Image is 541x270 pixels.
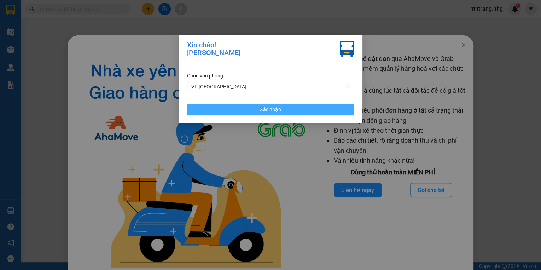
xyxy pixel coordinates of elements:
div: Chọn văn phòng [187,72,354,80]
div: Xin chào! [PERSON_NAME] [187,41,240,57]
span: Xác nhận [260,105,281,113]
button: Xác nhận [187,104,354,115]
span: VP Đà Nẵng [191,81,350,92]
img: vxr-icon [340,41,354,57]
